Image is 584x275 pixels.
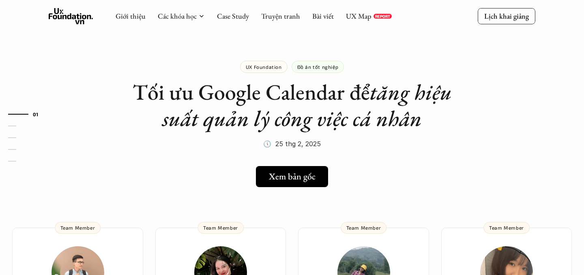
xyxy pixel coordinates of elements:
p: Team Member [346,225,381,230]
p: Team Member [60,225,95,230]
a: REPORT [374,14,392,19]
em: tăng hiệu suất quản lý công việc cá nhân [162,78,457,132]
p: REPORT [375,14,390,19]
p: Đồ án tốt nghiệp [297,64,339,70]
p: Team Member [489,225,524,230]
a: Lịch khai giảng [478,8,535,24]
a: UX Map [346,11,371,21]
a: Truyện tranh [261,11,300,21]
a: Giới thiệu [116,11,146,21]
p: Lịch khai giảng [484,11,529,21]
a: Xem bản gốc [256,166,328,187]
a: Case Study [217,11,249,21]
h5: Xem bản gốc [269,171,316,182]
a: Các khóa học [158,11,197,21]
strong: 01 [33,111,39,117]
p: UX Foundation [246,64,282,70]
p: Team Member [203,225,238,230]
a: 01 [8,109,47,119]
p: 🕔 25 thg 2, 2025 [263,138,321,150]
a: Bài viết [312,11,334,21]
h1: Tối ưu Google Calendar để [130,79,454,132]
